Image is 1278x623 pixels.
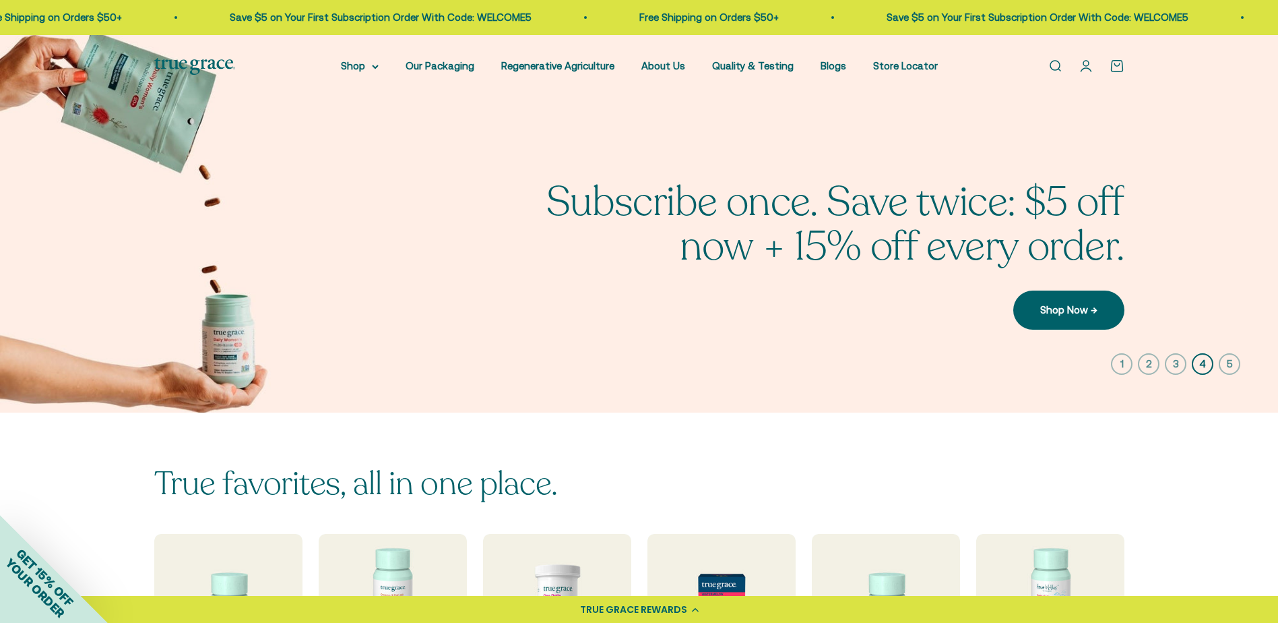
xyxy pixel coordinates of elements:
[546,175,1124,274] split-lines: Subscribe once. Save twice: $5 off now + 15% off every order.
[154,462,558,506] split-lines: True favorites, all in one place.
[501,60,614,71] a: Regenerative Agriculture
[341,58,379,74] summary: Shop
[1138,353,1159,375] button: 2
[1219,353,1240,375] button: 5
[1111,353,1132,375] button: 1
[580,603,687,617] div: TRUE GRACE REWARDS
[631,11,770,23] a: Free Shipping on Orders $50+
[712,60,794,71] a: Quality & Testing
[878,9,1180,26] p: Save $5 on Your First Subscription Order With Code: WELCOME5
[1013,291,1124,330] a: Shop Now →
[821,60,846,71] a: Blogs
[641,60,685,71] a: About Us
[221,9,523,26] p: Save $5 on Your First Subscription Order With Code: WELCOME5
[3,556,67,620] span: YOUR ORDER
[1165,353,1186,375] button: 3
[1192,353,1213,375] button: 4
[873,60,938,71] a: Store Locator
[406,60,474,71] a: Our Packaging
[13,546,76,609] span: GET 15% OFF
